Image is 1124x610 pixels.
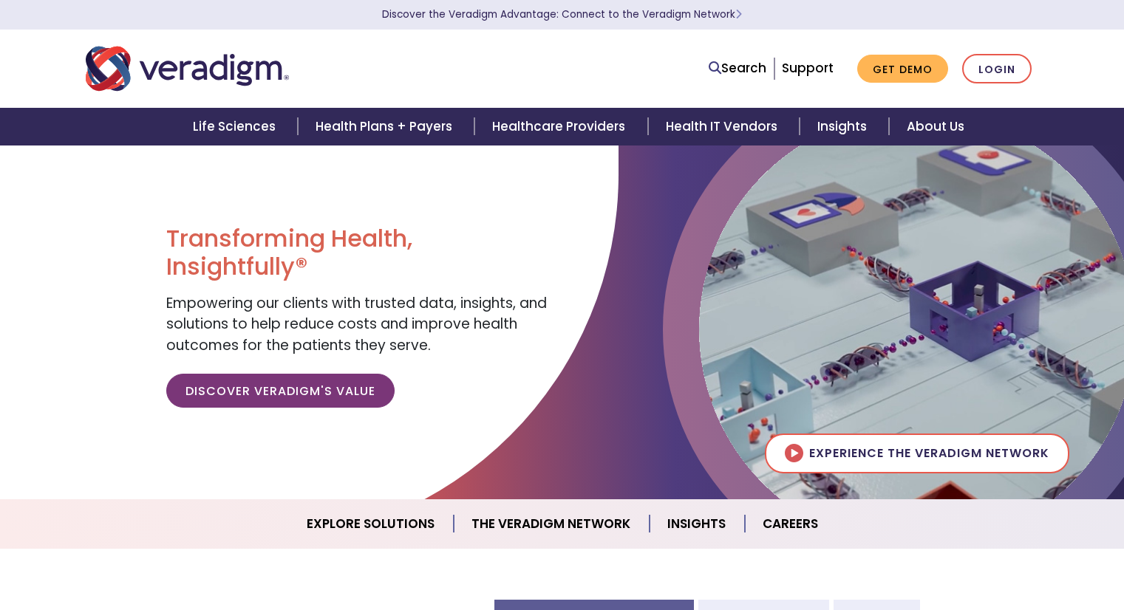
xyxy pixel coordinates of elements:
a: Discover Veradigm's Value [166,374,395,408]
a: Health IT Vendors [648,108,800,145]
a: Insights [800,108,889,145]
a: Healthcare Providers [474,108,647,145]
a: Search [709,58,766,78]
a: Health Plans + Payers [298,108,474,145]
a: The Veradigm Network [454,505,650,543]
a: About Us [889,108,982,145]
a: Life Sciences [175,108,298,145]
a: Get Demo [857,55,948,83]
span: Learn More [735,7,742,21]
a: Insights [650,505,745,543]
img: Veradigm logo [86,44,289,93]
a: Discover the Veradigm Advantage: Connect to the Veradigm NetworkLearn More [382,7,742,21]
a: Explore Solutions [289,505,454,543]
span: Empowering our clients with trusted data, insights, and solutions to help reduce costs and improv... [166,293,547,355]
a: Support [782,59,834,77]
a: Login [962,54,1032,84]
a: Careers [745,505,836,543]
h1: Transforming Health, Insightfully® [166,225,551,281]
